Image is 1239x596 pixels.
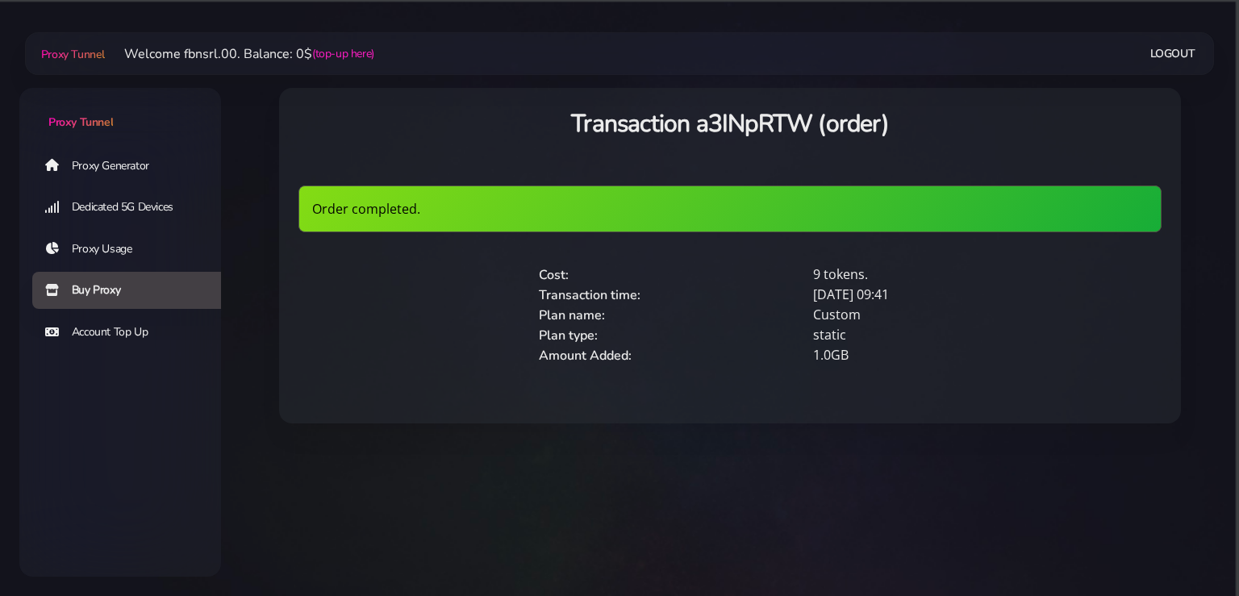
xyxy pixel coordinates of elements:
a: Logout [1150,39,1195,69]
span: Cost: [539,266,569,284]
div: Order completed. [298,185,1162,232]
div: 1.0GB [803,345,1078,365]
h3: Transaction a3INpRTW (order) [298,107,1162,140]
div: 9 tokens. [803,265,1078,285]
a: Proxy Tunnel [38,41,105,67]
a: (top-up here) [312,45,374,62]
a: Dedicated 5G Devices [32,189,234,226]
span: Plan type: [539,327,598,344]
span: Proxy Tunnel [41,47,105,62]
a: Proxy Tunnel [19,88,221,131]
a: Account Top Up [32,314,234,351]
span: Plan name: [539,306,605,324]
div: static [803,325,1078,345]
div: [DATE] 09:41 [803,285,1078,305]
span: Amount Added: [539,347,632,365]
iframe: Webchat Widget [1146,503,1219,576]
a: Buy Proxy [32,272,234,309]
li: Welcome fbnsrl.00. Balance: 0$ [105,44,374,64]
a: Proxy Generator [32,147,234,184]
a: Proxy Usage [32,231,234,268]
span: Proxy Tunnel [48,115,113,130]
span: Transaction time: [539,286,640,304]
div: Custom [803,305,1078,325]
